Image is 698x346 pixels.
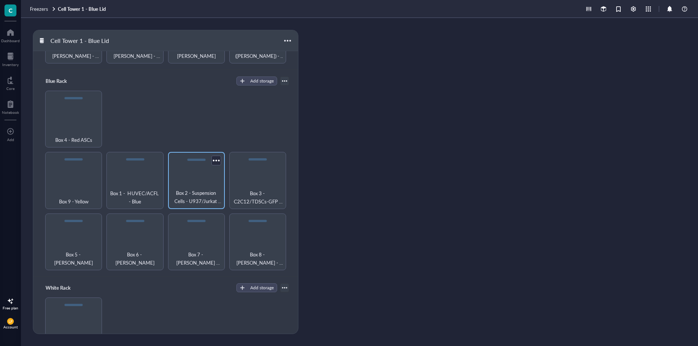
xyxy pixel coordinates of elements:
span: Box 6 - [PERSON_NAME] [110,250,160,267]
a: Dashboard [1,27,20,43]
span: Box 5 - [PERSON_NAME] [49,250,99,267]
a: Freezers [30,6,56,12]
div: White Rack [42,283,87,293]
span: Box 6 - [PERSON_NAME] - Green [110,44,160,60]
span: Freezers [30,5,48,12]
div: Core [6,86,15,91]
a: Cell Tower 1 - Blue Lid [58,6,107,12]
div: Blue Rack [42,76,87,86]
span: Box 3 - C2C12/TDSCs-GFP - Red [233,189,283,206]
a: Core [6,74,15,91]
span: Box 8 - [PERSON_NAME] - Yellow [233,250,283,267]
div: Account [3,325,18,329]
span: Box 8 - bAC's ([PERSON_NAME]) - Green [233,44,283,60]
button: Add storage [236,283,277,292]
div: Add storage [250,284,274,291]
span: Box 9 - Yellow [59,197,89,206]
div: Inventory [2,62,19,67]
span: Box 5 - [PERSON_NAME] - [PERSON_NAME] - Red [49,44,99,60]
span: Box 1 - HUVEC/ACFL - Blue [110,189,160,206]
span: Box 4 - Red ASCs [55,136,92,144]
div: Free plan [3,306,18,310]
div: Cell Tower 1 - Blue Lid [47,34,112,47]
div: Notebook [2,110,19,115]
a: Notebook [2,98,19,115]
span: Box 7 - [PERSON_NAME] ([PERSON_NAME]) - blue [171,250,221,267]
span: LF [9,319,13,324]
div: Dashboard [1,38,20,43]
div: Add [7,137,14,142]
div: Add storage [250,78,274,84]
button: Add storage [236,77,277,85]
a: Inventory [2,50,19,67]
span: C [9,6,13,15]
span: Box 7 - [PERSON_NAME] [171,44,221,60]
span: Box 2 - Suspension Cells - U937/Jurkat T/NTERA-2/MM6 Yellow [172,189,221,205]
